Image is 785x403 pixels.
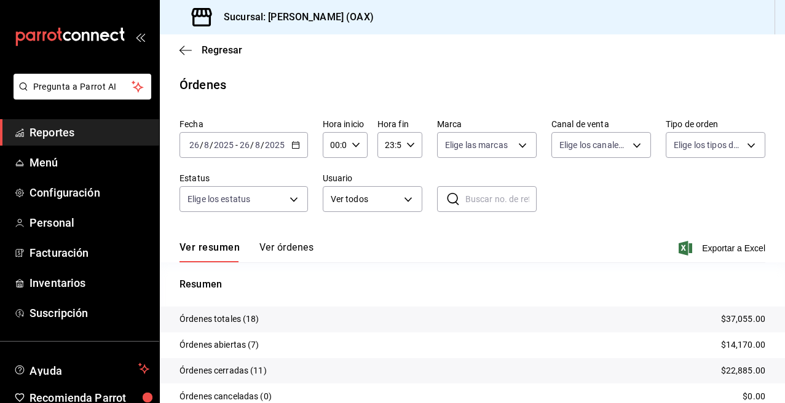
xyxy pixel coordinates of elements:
span: Regresar [202,44,242,56]
label: Hora fin [377,120,422,128]
p: Resumen [179,277,765,292]
a: Pregunta a Parrot AI [9,89,151,102]
p: Órdenes totales (18) [179,313,259,326]
p: $22,885.00 [721,364,765,377]
input: -- [189,140,200,150]
span: Elige los canales de venta [559,139,628,151]
span: / [250,140,254,150]
button: Ver órdenes [259,241,314,262]
span: Elige los estatus [187,193,250,205]
input: -- [203,140,210,150]
label: Fecha [179,120,308,128]
label: Marca [437,120,537,128]
span: Pregunta a Parrot AI [33,80,132,93]
button: Regresar [179,44,242,56]
div: navigation tabs [179,241,314,262]
p: $37,055.00 [721,313,765,326]
p: $14,170.00 [721,338,765,351]
input: ---- [213,140,234,150]
button: Ver resumen [179,241,240,262]
button: Exportar a Excel [681,241,765,256]
span: / [210,140,213,150]
h3: Sucursal: [PERSON_NAME] (OAX) [214,10,374,25]
input: Buscar no. de referencia [465,187,537,211]
span: Ayuda [30,361,133,376]
span: Suscripción [30,305,149,321]
button: open_drawer_menu [135,32,145,42]
span: / [261,140,264,150]
button: Pregunta a Parrot AI [14,74,151,100]
label: Estatus [179,174,308,182]
span: Facturación [30,245,149,261]
span: Ver todos [331,193,400,206]
span: Inventarios [30,275,149,291]
p: Órdenes abiertas (7) [179,338,259,351]
span: / [200,140,203,150]
span: Personal [30,214,149,231]
span: Configuración [30,184,149,201]
span: - [235,140,238,150]
span: Menú [30,154,149,171]
span: Reportes [30,124,149,141]
span: Elige las marcas [445,139,508,151]
p: Órdenes cerradas (11) [179,364,267,377]
label: Canal de venta [551,120,651,128]
input: ---- [264,140,285,150]
p: $0.00 [743,390,765,403]
label: Usuario [323,174,422,182]
input: -- [239,140,250,150]
label: Tipo de orden [666,120,765,128]
label: Hora inicio [323,120,368,128]
div: Órdenes [179,76,226,94]
p: Órdenes canceladas (0) [179,390,272,403]
span: Elige los tipos de orden [674,139,743,151]
input: -- [254,140,261,150]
